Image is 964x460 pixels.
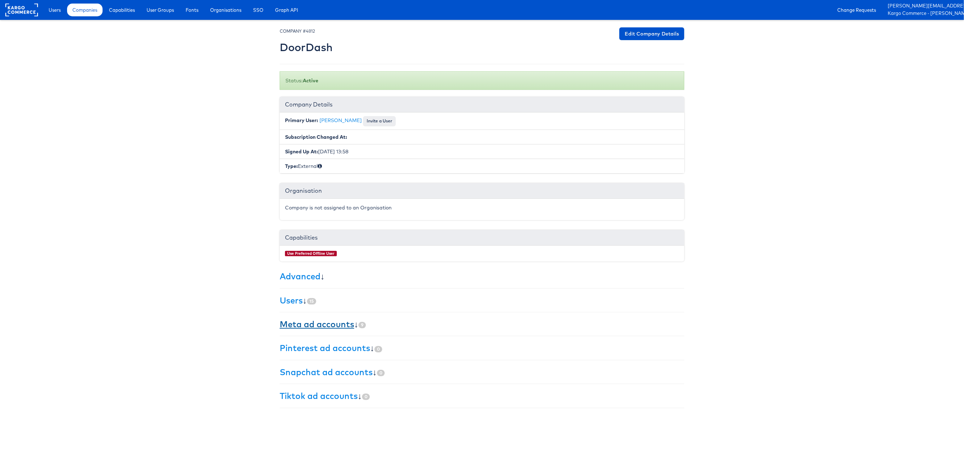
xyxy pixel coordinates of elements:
[205,4,247,16] a: Organisations
[280,367,684,377] h3: ↓
[280,367,373,377] a: Snapchat ad accounts
[248,4,269,16] a: SSO
[280,183,684,199] div: Organisation
[275,6,298,13] span: Graph API
[374,346,382,352] span: 0
[210,6,241,13] span: Organisations
[141,4,179,16] a: User Groups
[280,28,315,34] small: COMPANY #4812
[363,116,396,126] button: Invite a User
[270,4,303,16] a: Graph API
[619,27,684,40] a: Edit Company Details
[280,391,684,400] h3: ↓
[147,6,174,13] span: User Groups
[285,117,318,124] b: Primary User:
[49,6,61,13] span: Users
[67,4,103,16] a: Companies
[186,6,198,13] span: Fonts
[43,4,66,16] a: Users
[280,272,684,281] h3: ↓
[280,97,684,113] div: Company Details
[319,117,362,124] a: [PERSON_NAME]
[285,204,679,211] p: Company is not assigned to an Organisation
[888,10,959,17] a: Kargo Commerce - [PERSON_NAME]
[72,6,97,13] span: Companies
[280,295,303,306] a: Users
[280,343,684,352] h3: ↓
[358,322,366,328] span: 9
[285,134,347,140] b: Subscription Changed At:
[280,319,354,329] a: Meta ad accounts
[280,343,370,353] a: Pinterest ad accounts
[362,394,370,400] span: 0
[303,77,318,84] b: Active
[287,251,334,256] a: Use Preferred Offline User
[280,230,684,246] div: Capabilities
[832,4,881,16] a: Change Requests
[280,144,684,159] li: [DATE] 13:58
[285,148,318,155] b: Signed Up At:
[180,4,204,16] a: Fonts
[253,6,263,13] span: SSO
[377,370,385,376] span: 0
[280,71,684,90] div: Status:
[280,296,684,305] h3: ↓
[280,42,333,53] h2: DoorDash
[888,2,959,10] a: [PERSON_NAME][EMAIL_ADDRESS][PERSON_NAME][DOMAIN_NAME]
[318,163,322,169] span: Internal (staff) or External (client)
[307,298,316,305] span: 15
[285,163,298,169] b: Type:
[104,4,140,16] a: Capabilities
[280,159,684,173] li: External
[280,271,321,281] a: Advanced
[280,319,684,329] h3: ↓
[109,6,135,13] span: Capabilities
[280,390,358,401] a: Tiktok ad accounts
